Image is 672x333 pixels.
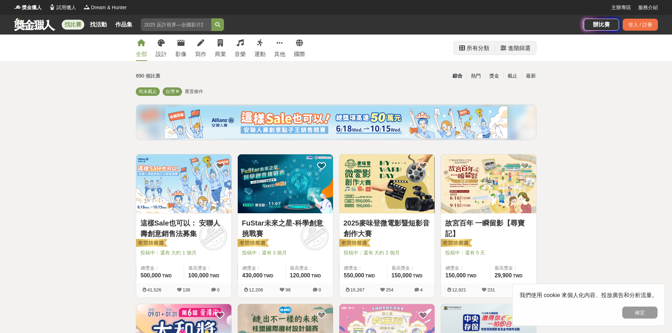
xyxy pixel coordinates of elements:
[236,239,269,248] img: 老闆娘嚴選
[175,35,187,61] a: 影像
[584,19,619,31] a: 辦比賽
[319,287,321,292] span: 0
[136,70,269,82] div: 890 個比賽
[183,287,190,292] span: 138
[238,154,333,214] a: Cover Image
[452,287,466,292] span: 12,921
[311,273,321,278] span: TWD
[339,154,435,213] img: Cover Image
[294,35,305,61] a: 國際
[215,50,226,58] div: 商業
[165,89,175,94] span: 台灣
[147,287,162,292] span: 41,526
[91,4,127,11] span: Dream & Hunter
[188,265,227,272] span: 最高獎金：
[140,249,227,257] span: 投稿中：還有 大約 1 個月
[440,239,472,248] img: 老闆娘嚴選
[175,50,187,58] div: 影像
[195,35,206,61] a: 寫作
[156,50,167,58] div: 設計
[238,154,333,213] img: Cover Image
[235,50,246,58] div: 音樂
[185,89,203,94] span: 重置條件
[467,273,476,278] span: TWD
[290,272,310,278] span: 120,000
[139,89,157,94] span: 尚未截止
[136,35,147,61] a: 全部
[344,249,430,257] span: 投稿中：還有 大約 2 個月
[285,287,290,292] span: 98
[448,70,467,82] div: 綜合
[351,287,365,292] span: 15,267
[386,287,394,292] span: 254
[446,265,486,272] span: 總獎金：
[242,218,329,239] a: FuStar未來之星-科學創意挑戰賽
[249,287,263,292] span: 12,208
[365,273,375,278] span: TWD
[392,265,430,272] span: 最高獎金：
[217,287,219,292] span: 0
[495,265,532,272] span: 最高獎金：
[467,41,489,55] div: 所有分類
[508,41,531,55] div: 進階篩選
[611,4,631,11] a: 主辦專區
[338,239,370,248] img: 老闆娘嚴選
[235,35,246,61] a: 音樂
[210,273,219,278] span: TWD
[188,272,209,278] span: 100,000
[503,70,522,82] div: 截止
[622,307,658,319] button: 確定
[274,50,285,58] div: 其他
[446,272,466,278] span: 150,000
[522,70,540,82] div: 最新
[22,4,42,11] span: 獎金獵人
[445,249,532,257] span: 投稿中：還有 5 天
[135,239,167,248] img: 老闆娘嚴選
[392,272,412,278] span: 150,000
[441,154,536,213] img: Cover Image
[49,4,76,11] a: Logo試用獵人
[290,265,329,272] span: 最高獎金：
[344,218,430,239] a: 2025麥味登微電影暨短影音創作大賽
[495,272,512,278] span: 29,900
[83,4,127,11] a: LogoDream & Hunter
[87,20,110,30] a: 找活動
[254,35,266,61] a: 運動
[513,273,522,278] span: TWD
[242,272,263,278] span: 430,000
[140,218,227,239] a: 這樣Sale也可以： 安聯人壽創意銷售法募集
[294,50,305,58] div: 國際
[242,249,329,257] span: 投稿中：還有 3 個月
[162,273,171,278] span: TWD
[413,273,422,278] span: TWD
[445,218,532,239] a: 故宮百年 一瞬留影【尋寶記】
[638,4,658,11] a: 服務介紹
[141,265,180,272] span: 總獎金：
[49,4,56,11] img: Logo
[136,154,231,213] img: Cover Image
[56,4,76,11] span: 試用獵人
[488,287,495,292] span: 231
[62,20,84,30] a: 找比賽
[441,154,536,214] a: Cover Image
[339,154,435,214] a: Cover Image
[467,70,485,82] div: 熱門
[195,50,206,58] div: 寫作
[485,70,503,82] div: 獎金
[165,106,507,138] img: cf4fb443-4ad2-4338-9fa3-b46b0bf5d316.png
[156,35,167,61] a: 設計
[14,4,21,11] img: Logo
[254,50,266,58] div: 運動
[344,265,383,272] span: 總獎金：
[83,4,90,11] img: Logo
[623,19,658,31] div: 登入 / 註冊
[264,273,273,278] span: TWD
[141,272,161,278] span: 500,000
[136,50,147,58] div: 全部
[274,35,285,61] a: 其他
[141,18,211,31] input: 2025 反詐視界—全國影片競賽
[136,154,231,214] a: Cover Image
[14,4,42,11] a: Logo獎金獵人
[520,292,658,298] span: 我們使用 cookie 來個人化內容、投放廣告和分析流量。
